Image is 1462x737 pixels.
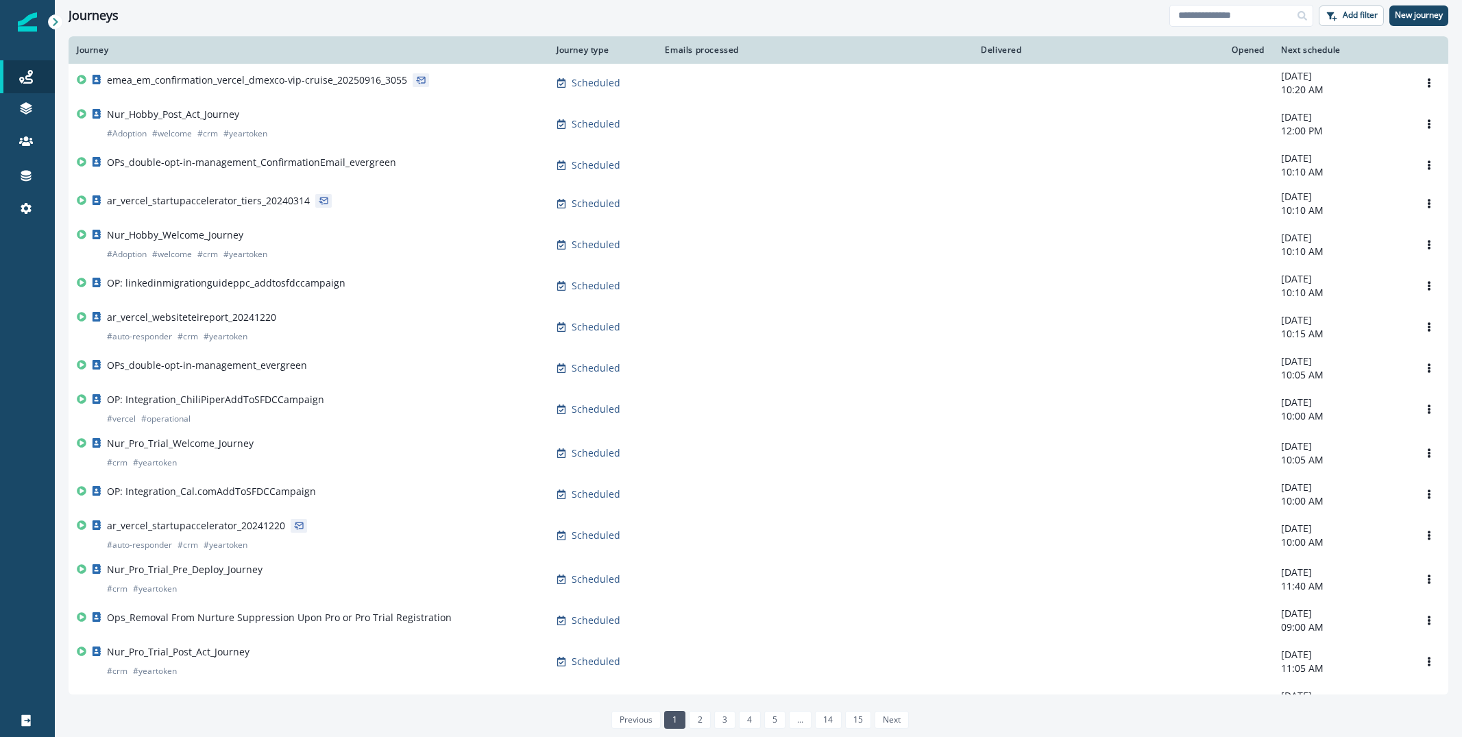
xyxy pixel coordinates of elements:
a: OPs_double-opt-in-management_ConfirmationEmail_evergreenScheduled-[DATE]10:10 AMOptions [69,146,1448,184]
p: [DATE] [1281,522,1402,535]
a: Nur_Pro_Trial_Pre_Deploy_Journey#crm#yeartokenScheduled-[DATE]11:40 AMOptions [69,557,1448,601]
p: Scheduled [572,487,620,501]
a: emea_em_confirmation_vercel_dmexco-vip-cruise_20250916_3055Scheduled-[DATE]10:20 AMOptions [69,64,1448,102]
div: Journey type [557,45,643,56]
p: Scheduled [572,361,620,375]
p: 10:00 AM [1281,494,1402,508]
p: # crm [197,247,218,261]
button: Add filter [1319,5,1384,26]
p: OP: linkedinmigrationguideppc_addtosfdccampaign [107,276,345,290]
div: Delivered [755,45,1022,56]
button: Options [1418,399,1440,420]
p: Ops_Removal From Nurturing Suppression Upon Deployment or Pro or Pro Trial [107,693,473,707]
button: New journey [1389,5,1448,26]
button: Options [1418,358,1440,378]
p: # yeartoken [133,664,177,678]
p: 10:10 AM [1281,286,1402,300]
button: Options [1418,610,1440,631]
p: # crm [197,127,218,141]
p: [DATE] [1281,190,1402,204]
p: # crm [107,582,127,596]
p: 11:40 AM [1281,579,1402,593]
p: [DATE] [1281,110,1402,124]
ul: Pagination [608,711,910,729]
p: # welcome [152,247,192,261]
p: # yeartoken [223,247,267,261]
p: 12:00 PM [1281,124,1402,138]
button: Options [1418,234,1440,255]
a: Page 1 is your current page [664,711,685,729]
p: # yeartoken [223,127,267,141]
div: Emails processed [659,45,739,56]
p: Scheduled [572,614,620,627]
a: OP: Integration_Cal.comAddToSFDCCampaignScheduled-[DATE]10:00 AMOptions [69,475,1448,514]
p: # yeartoken [204,538,247,552]
p: [DATE] [1281,439,1402,453]
p: Scheduled [572,76,620,90]
p: 10:10 AM [1281,204,1402,217]
p: Scheduled [572,158,620,172]
a: Page 3 [714,711,735,729]
p: Nur_Hobby_Welcome_Journey [107,228,243,242]
p: # vercel [107,412,136,426]
div: Opened [1038,45,1265,56]
button: Options [1418,317,1440,337]
p: [DATE] [1281,648,1402,662]
p: ar_vercel_startupaccelerator_tiers_20240314 [107,194,310,208]
p: OP: Integration_ChiliPiperAddToSFDCCampaign [107,393,324,407]
a: Page 15 [845,711,871,729]
p: # crm [178,330,198,343]
p: # yeartoken [133,582,177,596]
a: Ops_Removal From Nurture Suppression Upon Pro or Pro Trial RegistrationScheduled-[DATE]09:00 AMOp... [69,601,1448,640]
p: # auto-responder [107,538,172,552]
p: OPs_double-opt-in-management_evergreen [107,359,307,372]
a: Nur_Hobby_Welcome_Journey#Adoption#welcome#crm#yeartokenScheduled-[DATE]10:10 AMOptions [69,223,1448,267]
p: Scheduled [572,572,620,586]
p: Ops_Removal From Nurture Suppression Upon Pro or Pro Trial Registration [107,611,452,625]
p: [DATE] [1281,481,1402,494]
p: # auto-responder [107,330,172,343]
a: Next page [875,711,909,729]
p: 10:15 AM [1281,327,1402,341]
div: Journey [77,45,540,56]
p: 09:00 AM [1281,620,1402,634]
a: Nur_Hobby_Post_Act_Journey#Adoption#welcome#crm#yeartokenScheduled-[DATE]12:00 PMOptions [69,102,1448,146]
p: Scheduled [572,529,620,542]
a: Nur_Pro_Trial_Post_Act_Journey#crm#yeartokenScheduled-[DATE]11:05 AMOptions [69,640,1448,684]
p: ar_vercel_startupaccelerator_20241220 [107,519,285,533]
img: Inflection [18,12,37,32]
p: 10:20 AM [1281,83,1402,97]
p: Nur_Hobby_Post_Act_Journey [107,108,239,121]
p: # Adoption [107,247,147,261]
a: Page 2 [689,711,710,729]
a: Ops_Removal From Nurturing Suppression Upon Deployment or Pro or Pro TrialScheduled-[DATE]09:00 A... [69,684,1448,722]
p: [DATE] [1281,396,1402,409]
p: # crm [107,456,127,470]
p: # Adoption [107,127,147,141]
p: Scheduled [572,197,620,210]
button: Options [1418,484,1440,505]
button: Options [1418,443,1440,463]
p: 10:00 AM [1281,409,1402,423]
button: Options [1418,651,1440,672]
a: OP: Integration_ChiliPiperAddToSFDCCampaign#vercel#operationalScheduled-[DATE]10:00 AMOptions [69,387,1448,431]
p: Add filter [1343,10,1378,20]
p: 10:10 AM [1281,165,1402,179]
p: Scheduled [572,402,620,416]
div: Next schedule [1281,45,1402,56]
a: ar_vercel_websiteteireport_20241220#auto-responder#crm#yeartokenScheduled-[DATE]10:15 AMOptions [69,305,1448,349]
p: New journey [1395,10,1443,20]
a: Page 14 [815,711,841,729]
button: Options [1418,114,1440,134]
p: 10:05 AM [1281,368,1402,382]
p: Scheduled [572,655,620,668]
a: Jump forward [789,711,812,729]
p: ar_vercel_websiteteireport_20241220 [107,311,276,324]
button: Options [1418,193,1440,214]
p: Scheduled [572,320,620,334]
p: # crm [178,538,198,552]
p: [DATE] [1281,272,1402,286]
p: 11:05 AM [1281,662,1402,675]
p: emea_em_confirmation_vercel_dmexco-vip-cruise_20250916_3055 [107,73,407,87]
p: # yeartoken [204,330,247,343]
